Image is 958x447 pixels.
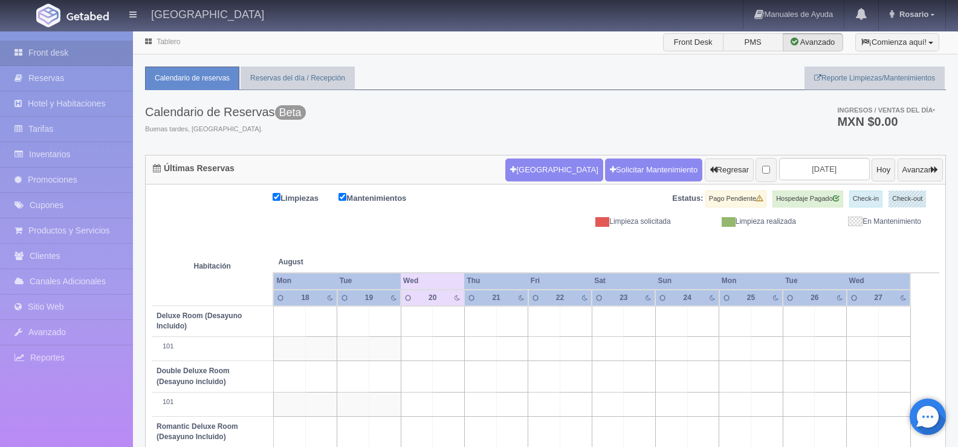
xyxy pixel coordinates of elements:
[145,67,239,90] a: Calendario de reservas
[153,164,235,173] h4: Últimas Reservas
[66,11,109,21] img: Getabed
[849,191,882,207] label: Check-in
[678,293,697,303] div: 24
[872,158,895,181] button: Hoy
[855,33,939,51] button: ¡Comienza aquí!
[401,273,464,289] th: Wed
[783,273,846,289] th: Tue
[360,293,379,303] div: 19
[273,193,280,201] input: Limpiezas
[157,38,180,46] a: Tablero
[680,217,805,227] div: Limpieza realizada
[487,293,506,303] div: 21
[888,191,926,207] label: Check-out
[663,33,723,51] label: Front Desk
[273,273,337,289] th: Mon
[194,262,231,270] strong: Habitación
[273,191,337,204] label: Limpiezas
[705,191,766,207] label: Pago Pendiente
[869,293,888,303] div: 27
[847,273,910,289] th: Wed
[551,293,570,303] div: 22
[157,422,238,441] b: Romantic Deluxe Room (Desayuno Incluido)
[742,293,761,303] div: 25
[804,67,945,90] a: Reporte Limpiezas/Mantenimientos
[614,293,633,303] div: 23
[278,257,396,267] span: August
[145,125,306,134] span: Buenas tardes, [GEOGRAPHIC_DATA].
[805,217,930,227] div: En Mantenimiento
[772,191,843,207] label: Hospedaje Pagado
[672,193,703,204] label: Estatus:
[36,4,60,27] img: Getabed
[157,312,242,330] b: Deluxe Room (Desayuno Incluido)
[528,273,592,289] th: Fri
[837,116,935,128] h3: MXN $0.00
[241,67,355,90] a: Reservas del día / Recepción
[705,158,754,181] button: Regresar
[145,105,306,119] h3: Calendario de Reservas
[338,191,424,204] label: Mantenimientos
[464,273,528,289] th: Thu
[592,273,655,289] th: Sat
[555,217,680,227] div: Limpieza solicitada
[723,33,783,51] label: PMS
[783,33,843,51] label: Avanzado
[605,158,702,181] a: Solicitar Mantenimiento
[805,293,824,303] div: 26
[423,293,442,303] div: 20
[898,158,943,181] button: Avanzar
[157,367,230,385] b: Double Deluxe Room (Desayuno incluido)
[837,106,935,114] span: Ingresos / Ventas del día
[157,342,268,351] div: 101
[151,6,264,21] h4: [GEOGRAPHIC_DATA]
[337,273,401,289] th: Tue
[275,105,306,120] span: Beta
[505,158,603,181] button: [GEOGRAPHIC_DATA]
[338,193,346,201] input: Mantenimientos
[296,293,315,303] div: 18
[655,273,719,289] th: Sun
[719,273,783,289] th: Mon
[896,10,928,19] span: Rosario
[157,397,268,407] div: 101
